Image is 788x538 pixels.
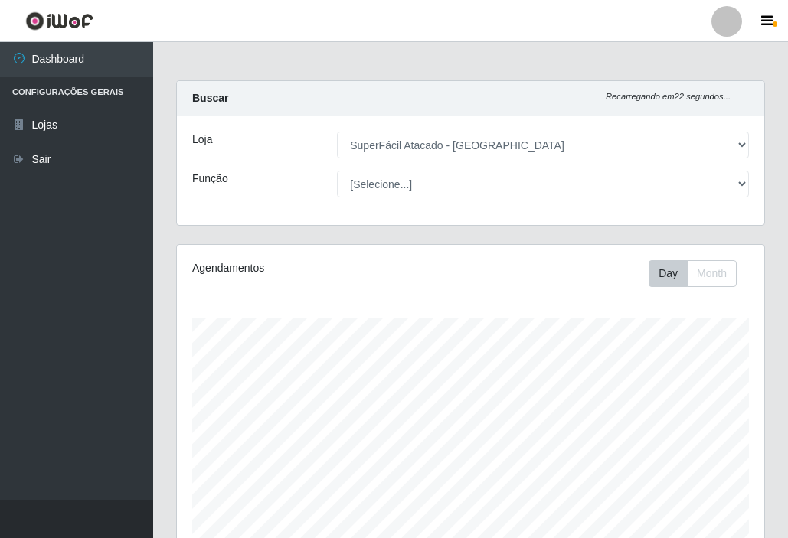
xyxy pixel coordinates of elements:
label: Loja [192,132,212,148]
i: Recarregando em 22 segundos... [606,92,731,101]
strong: Buscar [192,92,228,104]
label: Função [192,171,228,187]
button: Day [649,260,688,287]
div: First group [649,260,737,287]
div: Toolbar with button groups [649,260,749,287]
img: CoreUI Logo [25,11,93,31]
div: Agendamentos [192,260,410,276]
button: Month [687,260,737,287]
